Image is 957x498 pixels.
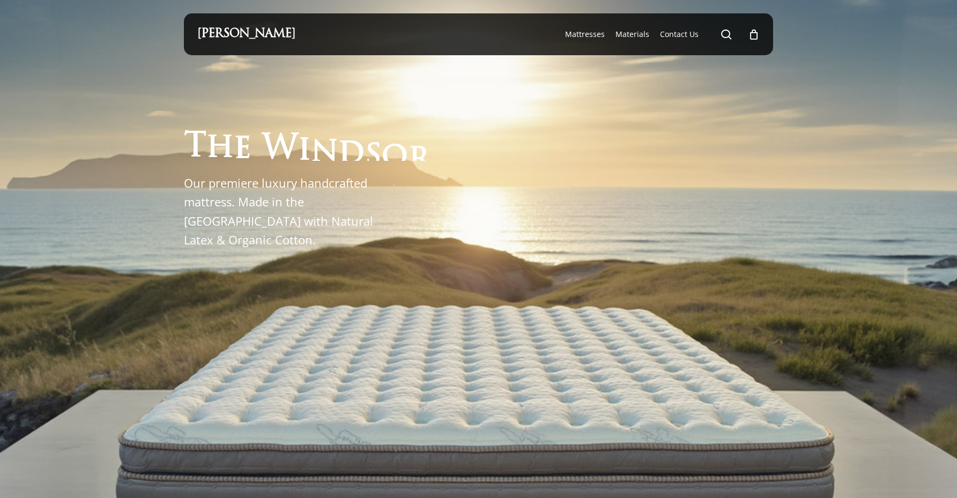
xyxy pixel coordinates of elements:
[184,128,431,161] h1: The Windsor
[660,29,699,39] span: Contact Us
[234,133,251,166] span: e
[615,29,649,39] span: Materials
[311,136,338,169] span: n
[298,135,311,168] span: i
[565,29,605,39] span: Mattresses
[565,29,605,40] a: Mattresses
[338,138,365,170] span: d
[197,28,295,40] a: [PERSON_NAME]
[382,141,408,174] span: o
[615,29,649,40] a: Materials
[206,132,234,165] span: h
[748,28,760,40] a: Cart
[408,144,431,176] span: r
[365,139,382,172] span: s
[184,174,385,249] p: Our premiere luxury handcrafted mattress. Made in the [GEOGRAPHIC_DATA] with Natural Latex & Orga...
[184,131,206,164] span: T
[262,134,298,167] span: W
[560,13,760,55] nav: Main Menu
[660,29,699,40] a: Contact Us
